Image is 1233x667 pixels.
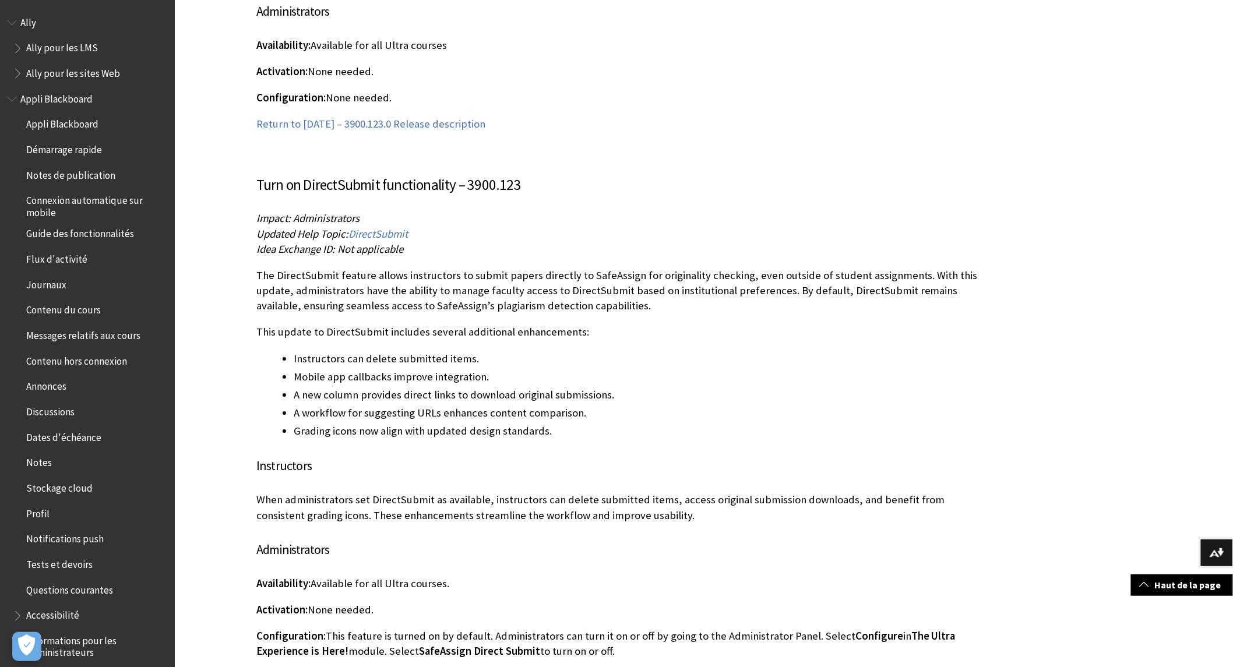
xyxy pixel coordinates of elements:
span: Journaux [26,275,66,291]
span: Configuration: [256,629,326,643]
span: Guide des fonctionnalités [26,224,134,240]
h4: Administrators [256,540,979,559]
a: Haut de la page [1131,574,1233,596]
li: A workflow for suggesting URLs enhances content comparison. [294,405,979,421]
p: The DirectSubmit feature allows instructors to submit papers directly to SafeAssign for originali... [256,268,979,314]
span: Accessibilité [26,606,79,622]
p: When administrators set DirectSubmit as available, instructors can delete submitted items, access... [256,492,979,523]
span: Annonces [26,377,66,393]
span: Informations pour les administrateurs [26,631,167,658]
li: Grading icons now align with updated design standards. [294,423,979,439]
h3: Turn on DirectSubmit functionality – 3900.123 [256,174,979,196]
p: This feature is turned on by default. Administrators can turn it on or off by going to the Admini... [256,629,979,659]
a: Return to [DATE] – 3900.123.0 Release description [256,117,485,131]
span: Tests et devoirs [26,555,93,570]
h4: Instructors [256,456,979,475]
span: Appli Blackboard [26,115,98,130]
p: This update to DirectSubmit includes several additional enhancements: [256,324,979,340]
span: Discussions [26,402,75,418]
span: Idea Exchange ID: Not applicable [256,242,403,256]
span: Notes de publication [26,165,115,181]
span: Configure [855,629,903,643]
span: Messages relatifs aux cours [26,326,140,341]
nav: Book outline for Anthology Ally Help [7,13,168,83]
span: Dates d'échéance [26,428,101,443]
p: Available for all Ultra courses. [256,576,979,591]
p: None needed. [256,602,979,617]
p: Available for all Ultra courses [256,38,979,53]
li: Instructors can delete submitted items. [294,351,979,367]
span: Contenu du cours [26,301,101,316]
span: Updated Help Topic: [256,227,348,241]
span: Impact: Administrators [256,211,360,225]
span: Notifications push [26,530,104,545]
span: Contenu hors connexion [26,351,127,367]
span: SafeAssign Direct Submit [419,644,540,658]
span: Availability: [256,38,311,52]
span: Appli Blackboard [20,89,93,105]
span: Activation: [256,65,308,78]
a: DirectSubmit [348,227,408,241]
li: Mobile app callbacks improve integration. [294,369,979,385]
span: Démarrage rapide [26,140,102,156]
span: Connexion automatique sur mobile [26,191,167,218]
span: Notes [26,453,52,469]
span: Activation: [256,603,308,616]
span: Ally [20,13,36,29]
span: Stockage cloud [26,478,93,494]
span: Availability: [256,577,311,590]
span: Configuration: [256,91,326,104]
span: Ally pour les sites Web [26,63,120,79]
h4: Administrators [256,2,979,21]
p: None needed. [256,90,979,105]
li: A new column provides direct links to download original submissions. [294,387,979,403]
p: None needed. [256,64,979,79]
button: Open Preferences [12,632,41,661]
span: Flux d'activité [26,249,87,265]
span: Profil [26,504,50,520]
span: Questions courantes [26,580,113,596]
nav: Book outline for Blackboard App Help [7,89,168,658]
span: Ally pour les LMS [26,38,98,54]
